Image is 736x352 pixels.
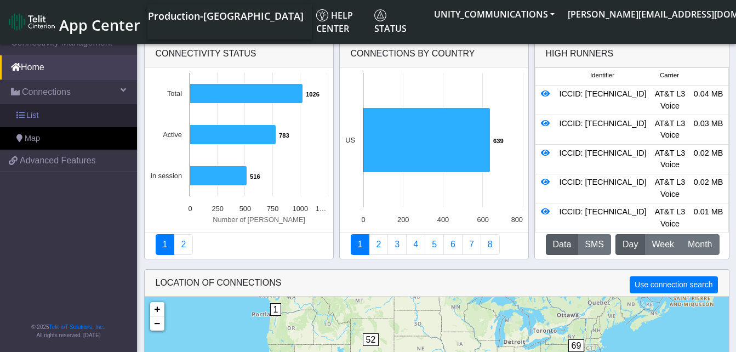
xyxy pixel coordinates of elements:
[681,234,719,255] button: Month
[26,110,38,122] span: List
[312,4,370,39] a: Help center
[361,215,365,224] text: 0
[156,234,175,255] a: Connectivity status
[212,205,223,213] text: 250
[147,4,303,26] a: Your current platform instance
[188,205,192,213] text: 0
[546,47,614,60] div: High Runners
[266,205,278,213] text: 750
[578,234,611,255] button: SMS
[481,234,500,255] a: Not Connected for 30 days
[555,147,651,171] div: ICCID: [TECHNICAL_ID]
[49,324,104,330] a: Telit IoT Solutions, Inc.
[369,234,388,255] a: Carrier
[660,71,679,80] span: Carrier
[316,9,353,35] span: Help center
[511,215,522,224] text: 800
[688,238,712,251] span: Month
[615,234,645,255] button: Day
[406,234,425,255] a: Connections By Carrier
[292,205,307,213] text: 1000
[651,206,689,230] div: AT&T L3 Voice
[652,238,674,251] span: Week
[351,234,370,255] a: Connections By Country
[345,136,355,144] text: US
[148,9,304,22] span: Production-[GEOGRAPHIC_DATA]
[150,172,182,180] text: In session
[387,234,407,255] a: Usage per Country
[25,133,40,145] span: Map
[644,234,681,255] button: Week
[363,333,379,346] span: 52
[462,234,481,255] a: Zero Session
[150,316,164,331] a: Zoom out
[370,4,427,39] a: Status
[174,234,193,255] a: Deployment status
[651,177,689,200] div: AT&T L3 Voice
[213,215,305,224] text: Number of [PERSON_NAME]
[239,205,250,213] text: 500
[145,270,729,297] div: LOCATION OF CONNECTIONS
[623,238,638,251] span: Day
[306,91,319,98] text: 1026
[270,303,282,316] span: 1
[651,147,689,171] div: AT&T L3 Voice
[167,89,181,98] text: Total
[443,234,463,255] a: 14 Days Trend
[555,206,651,230] div: ICCID: [TECHNICAL_ID]
[59,15,140,35] span: App Center
[9,10,139,34] a: App Center
[340,41,528,67] div: Connections By Country
[555,177,651,200] div: ICCID: [TECHNICAL_ID]
[546,234,579,255] button: Data
[316,9,328,21] img: knowledge.svg
[689,118,728,141] div: 0.03 MB
[279,132,289,139] text: 783
[374,9,407,35] span: Status
[156,234,322,255] nav: Summary paging
[689,88,728,112] div: 0.04 MB
[651,118,689,141] div: AT&T L3 Voice
[630,276,717,293] button: Use connection search
[689,206,728,230] div: 0.01 MB
[555,118,651,141] div: ICCID: [TECHNICAL_ID]
[145,41,333,67] div: Connectivity status
[270,303,281,336] div: 1
[163,130,182,139] text: Active
[315,205,326,213] text: 1…
[555,88,651,112] div: ICCID: [TECHNICAL_ID]
[22,86,71,99] span: Connections
[397,215,409,224] text: 200
[374,9,386,21] img: status.svg
[651,88,689,112] div: AT&T L3 Voice
[689,177,728,200] div: 0.02 MB
[351,234,517,255] nav: Summary paging
[150,302,164,316] a: Zoom in
[9,13,55,31] img: logo-telit-cinterion-gw-new.png
[568,339,585,352] span: 69
[590,71,614,80] span: Identifier
[493,138,504,144] text: 639
[437,215,448,224] text: 400
[689,147,728,171] div: 0.02 MB
[477,215,488,224] text: 600
[20,154,96,167] span: Advanced Features
[425,234,444,255] a: Usage by Carrier
[427,4,561,24] button: UNITY_COMMUNICATIONS
[250,173,260,180] text: 516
